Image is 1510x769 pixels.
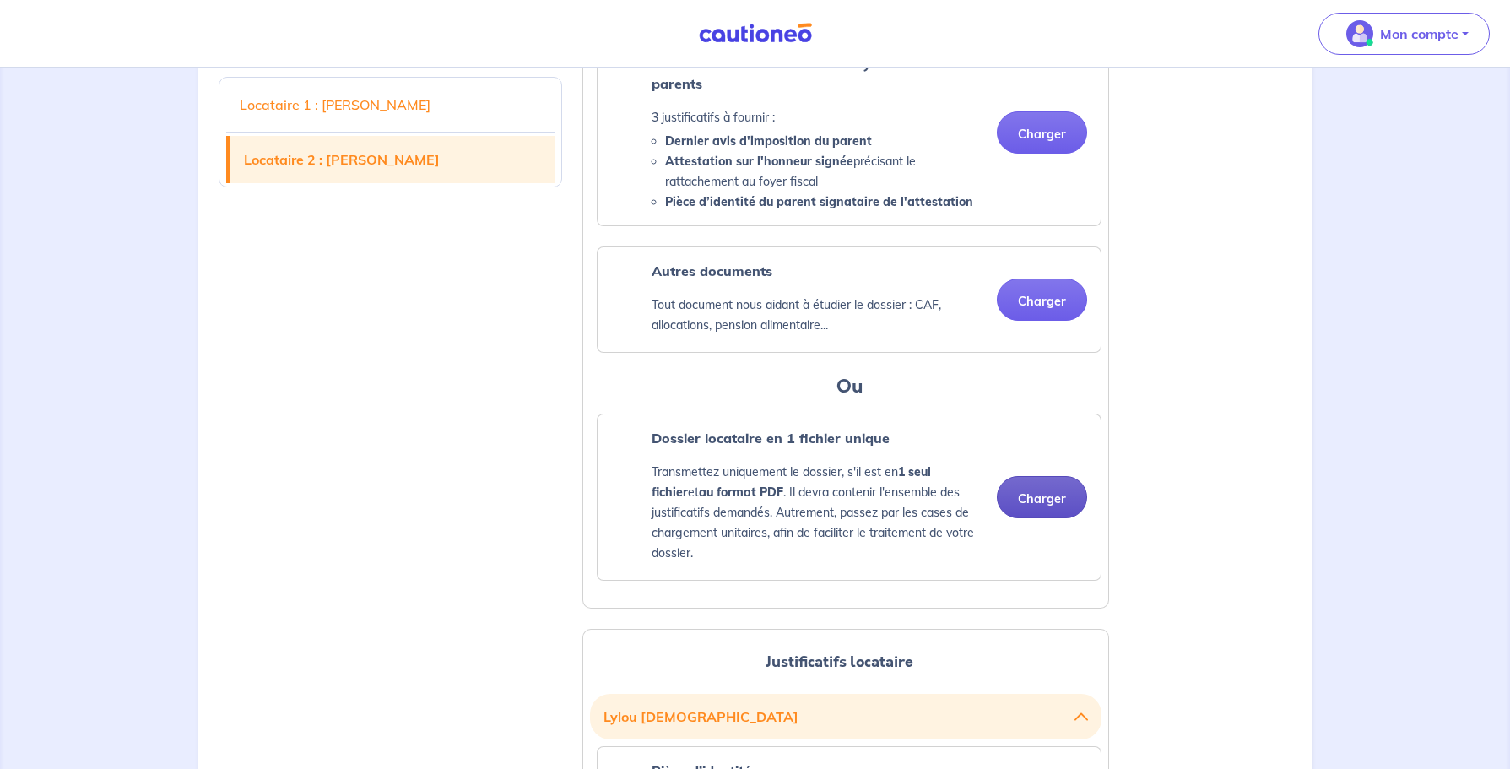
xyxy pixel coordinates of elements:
span: Justificatifs locataire [766,651,913,673]
a: Locataire 1 : [PERSON_NAME] [226,81,555,128]
button: Charger [997,111,1087,154]
li: précisant le rattachement au foyer fiscal [665,151,983,192]
strong: Dossier locataire en 1 fichier unique [652,430,890,447]
button: illu_account_valid_menu.svgMon compte [1318,13,1490,55]
strong: Dernier avis d'imposition du parent [665,133,872,149]
div: categoryName: other, userCategory: cdi-without-trial [597,246,1101,353]
strong: au format PDF [699,485,783,500]
img: Cautioneo [692,23,819,44]
strong: Attestation sur l'honneur signée [665,154,853,169]
div: categoryName: parental-tax-assessment, userCategory: cdi-without-trial [597,39,1101,226]
button: Lylou [DEMOGRAPHIC_DATA] [603,701,1088,733]
p: Transmettez uniquement le dossier, s'il est en et . Il devra contenir l'ensemble des justificatif... [652,462,983,563]
h3: Ou [597,373,1101,400]
strong: Autres documents [652,263,772,279]
button: Charger [997,279,1087,321]
button: Charger [997,476,1087,518]
p: Mon compte [1380,24,1459,44]
a: Locataire 2 : [PERSON_NAME] [230,136,555,183]
p: Tout document nous aidant à étudier le dossier : CAF, allocations, pension alimentaire... [652,295,983,335]
strong: Pièce d’identité du parent signataire de l'attestation [665,194,973,209]
div: categoryName: profile, userCategory: cdi-without-trial [597,414,1101,581]
img: illu_account_valid_menu.svg [1346,20,1373,47]
p: 3 justificatifs à fournir : [652,107,983,127]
